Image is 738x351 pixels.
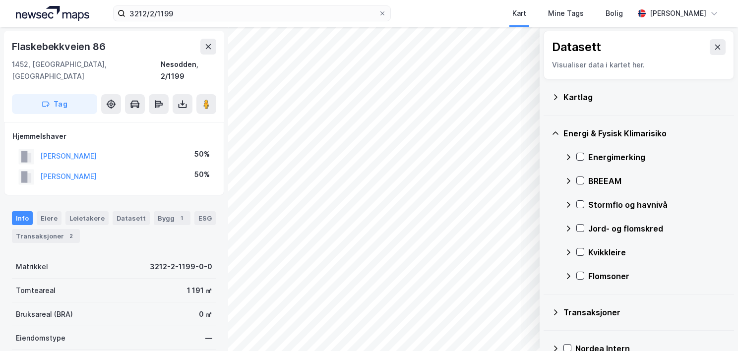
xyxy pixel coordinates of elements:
[194,211,216,225] div: ESG
[588,223,726,234] div: Jord- og flomskred
[12,58,161,82] div: 1452, [GEOGRAPHIC_DATA], [GEOGRAPHIC_DATA]
[177,213,186,223] div: 1
[16,261,48,273] div: Matrikkel
[194,148,210,160] div: 50%
[37,211,61,225] div: Eiere
[161,58,216,82] div: Nesodden, 2/1199
[16,6,89,21] img: logo.a4113a55bc3d86da70a041830d287a7e.svg
[65,211,109,225] div: Leietakere
[113,211,150,225] div: Datasett
[588,270,726,282] div: Flomsoner
[563,306,726,318] div: Transaksjoner
[12,94,97,114] button: Tag
[16,285,56,296] div: Tomteareal
[125,6,378,21] input: Søk på adresse, matrikkel, gårdeiere, leietakere eller personer
[688,303,738,351] iframe: Chat Widget
[588,151,726,163] div: Energimerking
[606,7,623,19] div: Bolig
[552,39,601,55] div: Datasett
[552,59,726,71] div: Visualiser data i kartet her.
[563,127,726,139] div: Energi & Fysisk Klimarisiko
[588,199,726,211] div: Stormflo og havnivå
[512,7,526,19] div: Kart
[199,308,212,320] div: 0 ㎡
[187,285,212,296] div: 1 191 ㎡
[12,211,33,225] div: Info
[563,91,726,103] div: Kartlag
[12,229,80,243] div: Transaksjoner
[194,169,210,180] div: 50%
[16,332,65,344] div: Eiendomstype
[12,39,107,55] div: Flaskebekkveien 86
[66,231,76,241] div: 2
[588,246,726,258] div: Kvikkleire
[588,175,726,187] div: BREEAM
[16,308,73,320] div: Bruksareal (BRA)
[548,7,584,19] div: Mine Tags
[150,261,212,273] div: 3212-2-1199-0-0
[650,7,706,19] div: [PERSON_NAME]
[205,332,212,344] div: —
[12,130,216,142] div: Hjemmelshaver
[154,211,190,225] div: Bygg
